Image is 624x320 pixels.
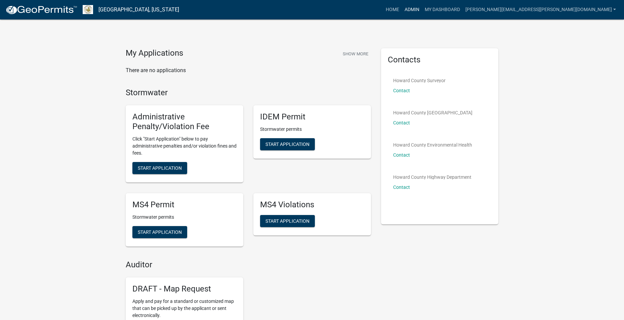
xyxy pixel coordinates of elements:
p: Stormwater permits [260,126,364,133]
a: Admin [402,3,422,16]
h5: Administrative Penalty/Violation Fee [132,112,237,131]
p: Howard County Environmental Health [393,143,472,147]
a: Contact [393,120,410,125]
span: Start Application [138,229,182,234]
a: Home [383,3,402,16]
h4: My Applications [126,48,183,58]
h5: IDEM Permit [260,112,364,122]
img: Howard County, Indiana [83,5,93,14]
a: Contact [393,184,410,190]
h5: MS4 Violations [260,200,364,210]
p: Howard County Surveyor [393,78,446,83]
a: [GEOGRAPHIC_DATA], [US_STATE] [98,4,179,15]
a: [PERSON_NAME][EMAIL_ADDRESS][PERSON_NAME][DOMAIN_NAME] [463,3,619,16]
span: Start Application [265,142,309,147]
h5: MS4 Permit [132,200,237,210]
button: Start Application [132,226,187,238]
button: Start Application [260,215,315,227]
a: My Dashboard [422,3,463,16]
button: Start Application [132,162,187,174]
span: Start Application [138,165,182,170]
h5: DRAFT - Map Request [132,284,237,294]
p: Stormwater permits [132,214,237,221]
p: Apply and pay for a standard or customized map that can be picked up by the applicant or sent ele... [132,298,237,319]
p: Howard County Highway Department [393,175,471,179]
p: Howard County [GEOGRAPHIC_DATA] [393,110,472,115]
p: Click "Start Application" below to pay administrative penalties and/or violation fines and fees. [132,136,237,157]
button: Start Application [260,138,315,150]
a: Contact [393,152,410,158]
button: Show More [340,48,371,59]
span: Start Application [265,218,309,223]
p: There are no applications [126,66,371,74]
h4: Auditor [126,260,371,270]
h4: Stormwater [126,88,371,98]
a: Contact [393,88,410,93]
h5: Contacts [388,55,492,65]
